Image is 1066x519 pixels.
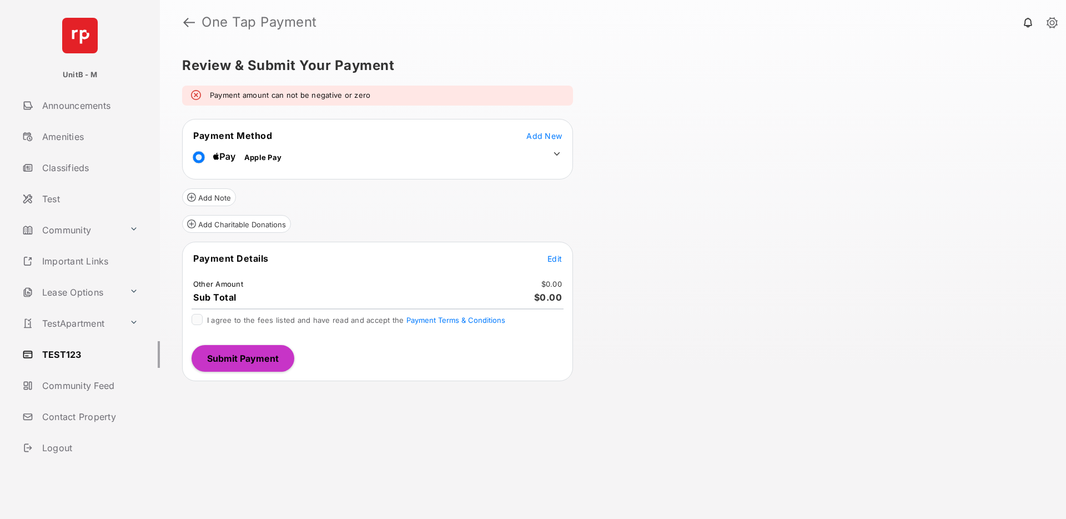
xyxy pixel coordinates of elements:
a: Lease Options [18,279,125,306]
span: I agree to the fees listed and have read and accept the [207,316,505,325]
a: Community Feed [18,372,160,399]
button: I agree to the fees listed and have read and accept the [406,316,505,325]
a: Classifieds [18,154,160,181]
td: Other Amount [193,279,244,289]
a: Community [18,217,125,243]
td: $0.00 [541,279,562,289]
span: Add New [526,131,562,141]
button: Edit [547,253,562,264]
em: Payment amount can not be negative or zero [210,90,370,101]
a: Important Links [18,248,143,275]
span: Sub Total [193,292,237,303]
span: Edit [547,254,562,263]
a: Logout [18,435,160,461]
h5: Review & Submit Your Payment [182,59,1035,72]
img: svg+xml;base64,PHN2ZyB4bWxucz0iaHR0cDovL3d3dy53My5vcmcvMjAwMC9zdmciIHdpZHRoPSI2NCIgaGVpZ2h0PSI2NC... [62,18,98,53]
button: Add Note [182,188,236,206]
button: Add New [526,130,562,141]
span: $0.00 [534,292,562,303]
a: Amenities [18,123,160,150]
strong: One Tap Payment [202,16,317,29]
span: Payment Details [193,253,269,264]
p: UnitB - M [63,69,97,81]
button: Submit Payment [192,345,294,372]
a: TestApartment [18,310,125,337]
a: Announcements [18,92,160,119]
span: Apple Pay [244,153,281,162]
a: Test [18,186,160,212]
button: Add Charitable Donations [182,215,291,233]
a: Contact Property [18,403,160,430]
span: Payment Method [193,130,272,141]
a: TEST123 [18,341,160,368]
